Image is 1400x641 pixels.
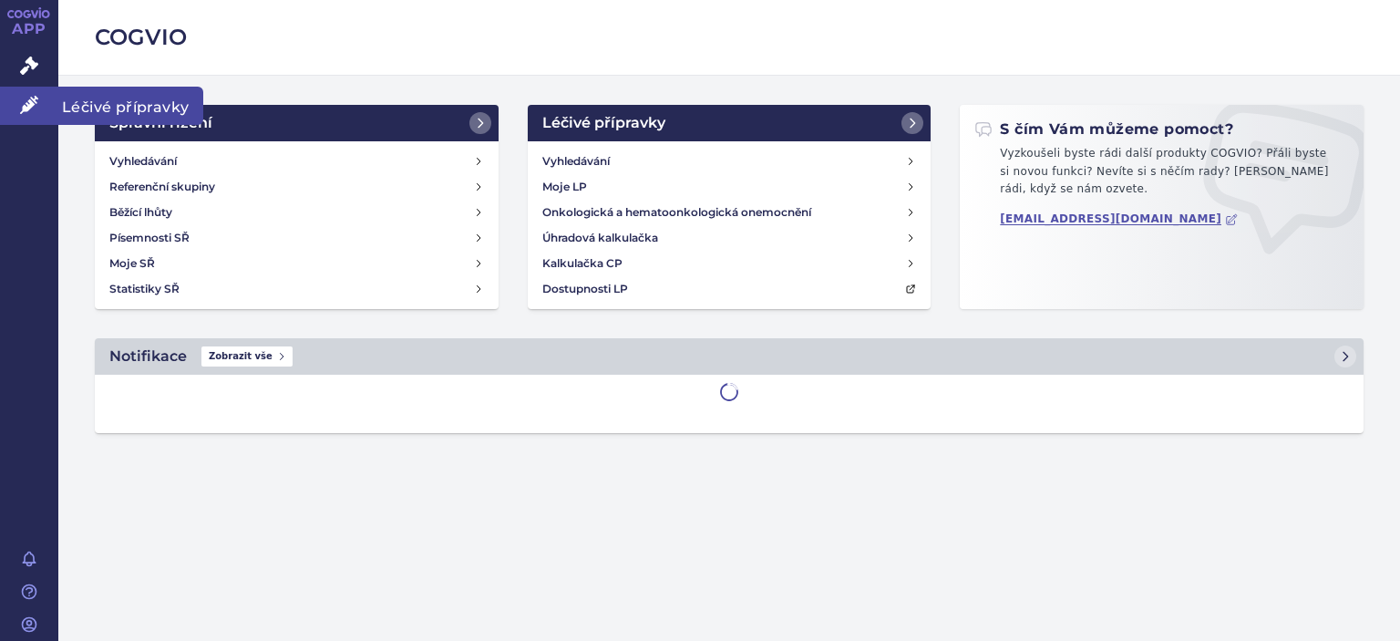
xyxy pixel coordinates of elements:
a: Kalkulačka CP [535,251,924,276]
h2: Notifikace [109,346,187,367]
a: Moje LP [535,174,924,200]
a: Dostupnosti LP [535,276,924,302]
a: Referenční skupiny [102,174,491,200]
h4: Běžící lhůty [109,203,172,222]
a: Onkologická a hematoonkologická onemocnění [535,200,924,225]
a: Správní řízení [95,105,499,141]
a: Moje SŘ [102,251,491,276]
h4: Vyhledávání [109,152,177,171]
h2: S čím Vám můžeme pomoct? [974,119,1233,140]
a: Běžící lhůty [102,200,491,225]
a: Léčivé přípravky [528,105,932,141]
h2: Léčivé přípravky [542,112,665,134]
a: NotifikaceZobrazit vše [95,338,1364,375]
h4: Referenční skupiny [109,178,215,196]
a: Statistiky SŘ [102,276,491,302]
a: Písemnosti SŘ [102,225,491,251]
p: Vyzkoušeli byste rádi další produkty COGVIO? Přáli byste si novou funkci? Nevíte si s něčím rady?... [974,145,1349,206]
h4: Úhradová kalkulačka [542,229,658,247]
a: Vyhledávání [535,149,924,174]
a: [EMAIL_ADDRESS][DOMAIN_NAME] [1000,212,1238,226]
h4: Dostupnosti LP [542,280,628,298]
a: Vyhledávání [102,149,491,174]
span: Léčivé přípravky [58,87,203,125]
h4: Moje LP [542,178,587,196]
a: Úhradová kalkulačka [535,225,924,251]
h4: Písemnosti SŘ [109,229,190,247]
h4: Statistiky SŘ [109,280,180,298]
h4: Moje SŘ [109,254,155,273]
h4: Kalkulačka CP [542,254,623,273]
h4: Onkologická a hematoonkologická onemocnění [542,203,811,222]
h2: COGVIO [95,22,1364,53]
h4: Vyhledávání [542,152,610,171]
span: Zobrazit vše [201,346,293,367]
